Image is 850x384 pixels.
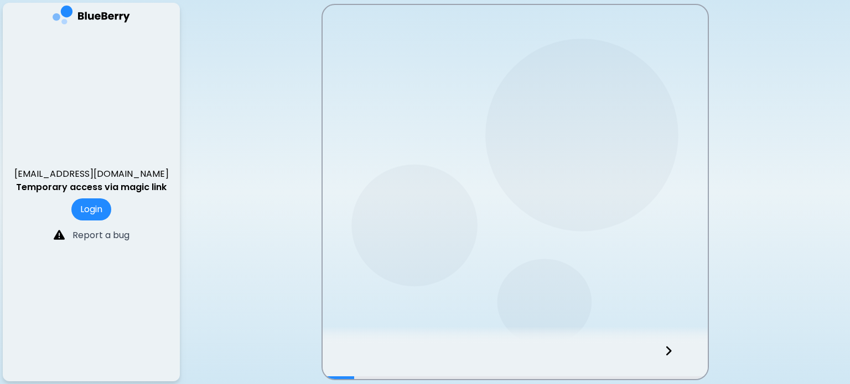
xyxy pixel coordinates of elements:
[71,203,111,215] a: Login
[54,229,65,240] img: file icon
[71,198,111,220] button: Login
[14,167,169,181] p: [EMAIL_ADDRESS][DOMAIN_NAME]
[16,181,167,194] p: Temporary access via magic link
[53,6,130,28] img: company logo
[72,229,129,242] p: Report a bug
